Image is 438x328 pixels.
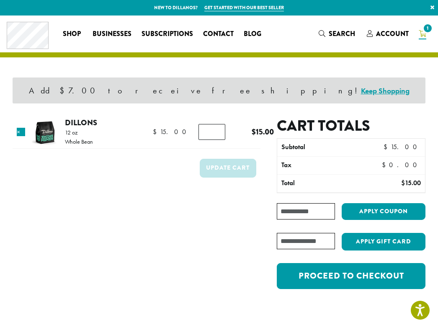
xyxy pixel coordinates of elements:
div: Add $7.00 to receive free shipping! [13,77,425,103]
p: Whole Bean [65,139,93,145]
a: Proceed to checkout [277,263,425,289]
th: Total [277,175,366,192]
span: Shop [63,29,81,39]
th: Subtotal [277,139,366,156]
bdi: 15.00 [384,142,421,151]
a: Shop [58,27,88,41]
button: Update cart [200,159,256,178]
a: Get started with our best seller [204,4,284,11]
span: Subscriptions [142,29,193,39]
span: 1 [422,23,433,34]
h2: Cart totals [277,117,425,135]
th: Tax [277,157,378,174]
a: Keep Shopping [361,86,410,96]
input: Product quantity [198,124,225,140]
span: $ [153,127,160,136]
button: Apply coupon [342,203,425,220]
a: Search [314,27,362,41]
bdi: 15.00 [153,127,190,136]
a: Dillons [65,117,97,128]
p: 12 oz [65,129,93,135]
span: Account [376,29,409,39]
span: $ [382,160,389,169]
span: Search [329,29,355,39]
button: Apply Gift Card [342,233,425,251]
span: Blog [244,29,261,39]
span: Businesses [93,29,131,39]
span: $ [384,142,391,151]
bdi: 15.00 [401,178,421,187]
span: $ [401,178,405,187]
span: Contact [203,29,234,39]
a: Remove this item [17,128,25,136]
span: $ [252,126,256,137]
bdi: 0.00 [382,160,421,169]
bdi: 15.00 [252,126,274,137]
img: Dillons [31,119,59,146]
